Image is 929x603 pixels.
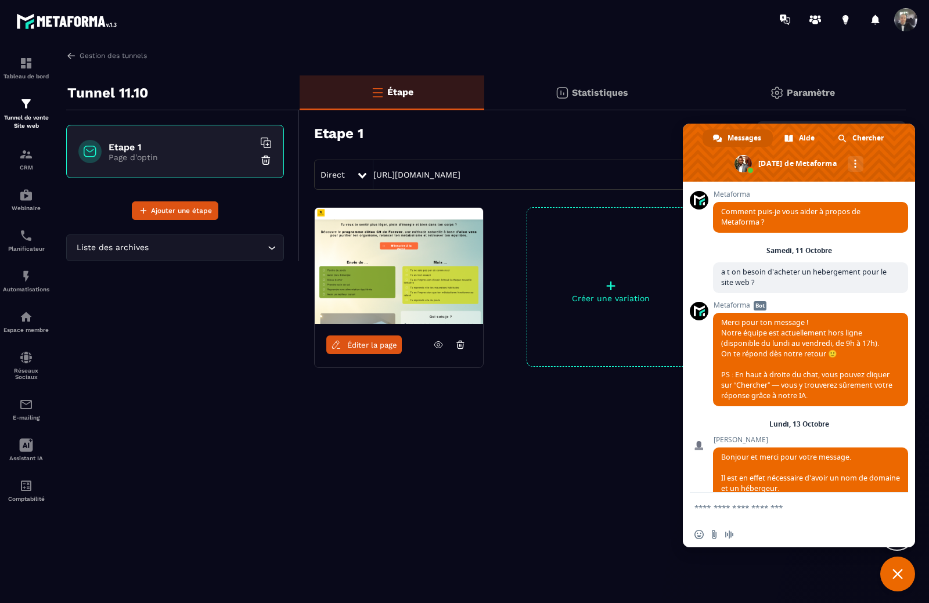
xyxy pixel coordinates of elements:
span: Chercher [852,129,884,147]
span: Message audio [725,530,734,539]
p: Tunnel 11.10 [67,81,148,104]
p: + [527,277,694,294]
span: Direct [321,170,345,179]
div: Autres canaux [848,156,863,172]
a: social-networksocial-networkRéseaux Sociaux [3,342,49,389]
a: accountantaccountantComptabilité [3,470,49,511]
p: Tunnel de vente Site web [3,114,49,130]
img: setting-gr.5f69749f.svg [770,86,784,100]
span: Éditer la page [347,341,397,349]
a: Assistant IA [3,429,49,470]
a: automationsautomationsEspace membre [3,301,49,342]
a: formationformationTunnel de vente Site web [3,88,49,139]
div: Messages [703,129,773,147]
span: Merci pour ton message ! Notre équipe est actuellement hors ligne (disponible du lundi au vendred... [721,317,892,400]
img: automations [19,269,33,283]
a: emailemailE-mailing [3,389,49,429]
div: Aide [774,129,826,147]
div: Search for option [66,234,284,261]
img: automations [19,310,33,324]
input: Search for option [151,241,265,254]
img: formation [19,56,33,70]
img: accountant [19,479,33,493]
p: Réseaux Sociaux [3,367,49,380]
span: Insérer un emoji [694,530,704,539]
span: Comment puis-je vous aider à propos de Metaforma ? [721,207,860,227]
div: Fermer le chat [880,557,915,591]
p: Tableau de bord [3,73,49,80]
p: CRM [3,164,49,171]
span: Messages [728,129,761,147]
p: Webinaire [3,205,49,211]
h6: Etape 1 [109,142,254,153]
div: Samedi, 11 Octobre [766,247,832,254]
img: bars-o.4a397970.svg [370,85,384,99]
a: [URL][DOMAIN_NAME] [373,170,460,179]
a: formationformationCRM [3,139,49,179]
p: E-mailing [3,414,49,421]
span: Metaforma [713,301,908,309]
a: Gestion des tunnels [66,50,147,61]
p: Automatisations [3,286,49,293]
p: Étape [387,86,413,98]
span: Bonjour et merci pour votre message. Il est en effet nécessaire d'avoir un nom de domaine et un h... [721,452,900,577]
span: Metaforma [713,190,908,198]
p: Créer une variation [527,294,694,303]
p: Page d'optin [109,153,254,162]
img: stats.20deebd0.svg [555,86,569,100]
img: formation [19,97,33,111]
a: automationsautomationsWebinaire [3,179,49,220]
span: a t on besoin d'acheter un hebergement pour le site web ? [721,267,887,287]
p: Statistiques [572,87,628,98]
a: automationsautomationsAutomatisations [3,261,49,301]
span: Liste des archives [74,241,151,254]
button: Ajouter une étape [132,201,218,220]
img: trash [260,154,272,166]
img: image [315,208,483,324]
p: Planificateur [3,245,49,252]
img: scheduler [19,229,33,243]
span: [PERSON_NAME] [713,436,908,444]
p: Paramètre [787,87,835,98]
a: formationformationTableau de bord [3,48,49,88]
p: Assistant IA [3,455,49,461]
p: Espace membre [3,327,49,333]
img: logo [16,10,121,32]
img: social-network [19,351,33,364]
p: Comptabilité [3,496,49,502]
img: formation [19,147,33,161]
textarea: Entrez votre message... [694,503,878,513]
h3: Etape 1 [314,125,363,142]
span: Ajouter une étape [151,205,212,216]
a: Éditer la page [326,335,402,354]
span: Aide [799,129,815,147]
img: arrow [66,50,77,61]
div: Chercher [827,129,895,147]
span: Envoyer un fichier [710,530,719,539]
span: Bot [754,301,766,310]
img: automations [19,188,33,202]
div: Lundi, 13 Octobre [769,421,829,428]
img: email [19,398,33,411]
a: schedulerschedulerPlanificateur [3,220,49,261]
